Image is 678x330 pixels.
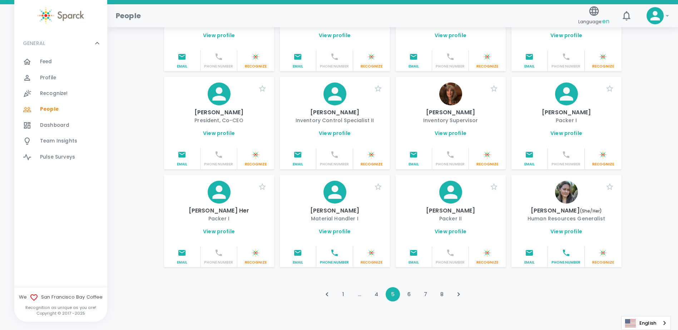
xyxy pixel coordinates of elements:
[514,162,545,167] p: Email
[280,246,317,267] button: Email
[40,106,59,113] span: People
[14,32,107,54] div: GENERAL
[575,3,612,29] button: Language:en
[514,260,545,265] p: Email
[353,148,390,169] button: Sparck logo whiteRecognize
[283,260,313,265] p: Email
[511,246,548,267] button: Email
[237,148,274,169] button: Sparck logo whiteRecognize
[472,64,503,69] p: Recognize
[319,260,350,265] p: Phone Number
[14,310,107,316] p: Copyright © 2017 - 2025
[356,162,387,167] p: Recognize
[511,148,548,169] button: Email
[240,64,271,69] p: Recognize
[599,52,607,61] img: Sparck logo white
[14,54,107,70] a: Feed
[353,246,390,267] button: Sparck logo whiteRecognize
[280,148,317,169] button: Email
[399,64,429,69] p: Email
[435,287,449,301] button: Go to page 8
[237,50,274,71] button: Sparck logo whiteRecognize
[286,117,384,124] p: Inventory Control Specialist II
[14,7,107,24] a: Sparck logo
[401,215,500,222] p: Packer II
[170,215,268,222] p: Packer I
[356,64,387,69] p: Recognize
[550,32,582,39] a: View profile
[399,260,429,265] p: Email
[14,133,107,149] a: Team Insights
[386,287,400,301] button: page 5
[14,70,107,86] div: Profile
[164,246,201,267] button: Email
[14,86,107,101] a: Recognize!
[40,74,56,81] span: Profile
[170,206,268,215] p: [PERSON_NAME] Her
[116,10,141,21] h1: People
[585,246,622,267] button: Sparck logo whiteRecognize
[548,246,585,267] button: Phone Number
[319,130,351,137] a: View profile
[396,50,432,71] button: Email
[451,287,466,301] button: Go to next page
[40,90,68,97] span: Recognize!
[550,130,582,137] a: View profile
[396,148,432,169] button: Email
[401,117,500,124] p: Inventory Supervisor
[203,130,235,137] a: View profile
[621,316,671,330] div: Language
[419,287,433,301] button: Go to page 7
[170,117,268,124] p: President, Co-CEO
[367,249,376,257] img: Sparck logo white
[472,260,503,265] p: Recognize
[164,148,201,169] button: Email
[14,149,107,165] a: Pulse Surveys
[14,54,107,168] div: GENERAL
[167,260,198,265] p: Email
[580,208,602,214] span: (She/Her)
[469,246,506,267] button: Sparck logo whiteRecognize
[203,32,235,39] a: View profile
[469,50,506,71] button: Sparck logo whiteRecognize
[353,290,367,298] div: …
[435,130,466,137] a: View profile
[286,215,384,222] p: Material Handler I
[621,316,671,330] aside: Language selected: English
[483,249,491,257] img: Sparck logo white
[280,50,317,71] button: Email
[240,162,271,167] p: Recognize
[472,162,503,167] p: Recognize
[401,206,500,215] p: [PERSON_NAME]
[164,50,201,71] button: Email
[517,206,616,215] p: [PERSON_NAME]
[170,108,268,117] p: [PERSON_NAME]
[435,228,466,235] a: View profile
[14,101,107,117] a: People
[356,260,387,265] p: Recognize
[578,17,609,26] span: Language:
[336,287,351,301] button: Go to page 1
[237,246,274,267] button: Sparck logo whiteRecognize
[40,58,52,65] span: Feed
[286,108,384,117] p: [PERSON_NAME]
[38,7,84,24] img: Sparck logo
[167,64,198,69] p: Email
[203,228,235,235] a: View profile
[550,228,582,235] a: View profile
[14,117,107,133] a: Dashboard
[551,260,582,265] p: Phone Number
[319,32,351,39] a: View profile
[396,246,432,267] button: Email
[23,40,45,47] p: GENERAL
[399,162,429,167] p: Email
[602,17,609,25] span: en
[320,287,334,301] button: Go to previous page
[14,293,107,302] span: We San Francisco Bay Coffee
[369,287,383,301] button: Go to page 4
[483,52,491,61] img: Sparck logo white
